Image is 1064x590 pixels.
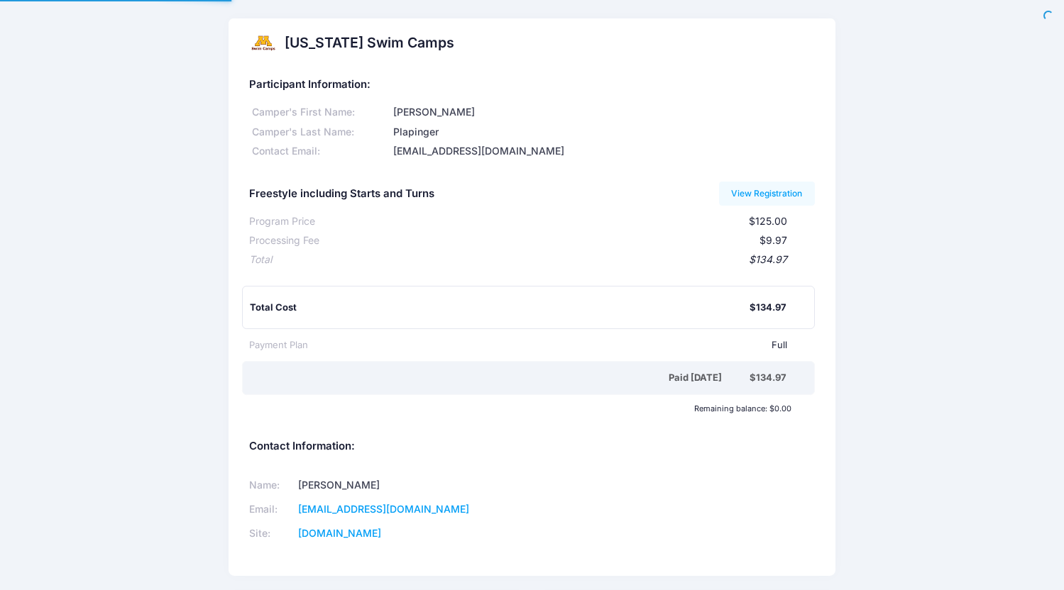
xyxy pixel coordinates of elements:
[272,252,786,267] div: $134.97
[390,144,814,159] div: [EMAIL_ADDRESS][DOMAIN_NAME]
[250,301,749,315] div: Total Cost
[319,233,786,248] div: $9.97
[390,125,814,140] div: Plapinger
[249,498,293,522] td: Email:
[249,522,293,546] td: Site:
[249,252,272,267] div: Total
[249,125,390,140] div: Camper's Last Name:
[308,338,786,352] div: Full
[249,79,814,91] h5: Participant Information:
[249,144,390,159] div: Contact Email:
[252,371,749,385] div: Paid [DATE]
[243,404,799,413] div: Remaining balance: $0.00
[249,440,814,453] h5: Contact Information:
[749,215,787,227] span: $125.00
[249,188,434,201] h5: Freestyle including Starts and Turns
[750,371,786,385] div: $134.97
[750,301,786,315] div: $134.97
[285,35,454,51] h2: [US_STATE] Swim Camps
[298,527,381,539] a: [DOMAIN_NAME]
[249,105,390,120] div: Camper's First Name:
[719,182,815,206] a: View Registration
[293,474,513,498] td: [PERSON_NAME]
[298,503,469,515] a: [EMAIL_ADDRESS][DOMAIN_NAME]
[249,338,308,352] div: Payment Plan
[390,105,814,120] div: [PERSON_NAME]
[249,474,293,498] td: Name:
[249,214,315,229] div: Program Price
[249,233,319,248] div: Processing Fee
